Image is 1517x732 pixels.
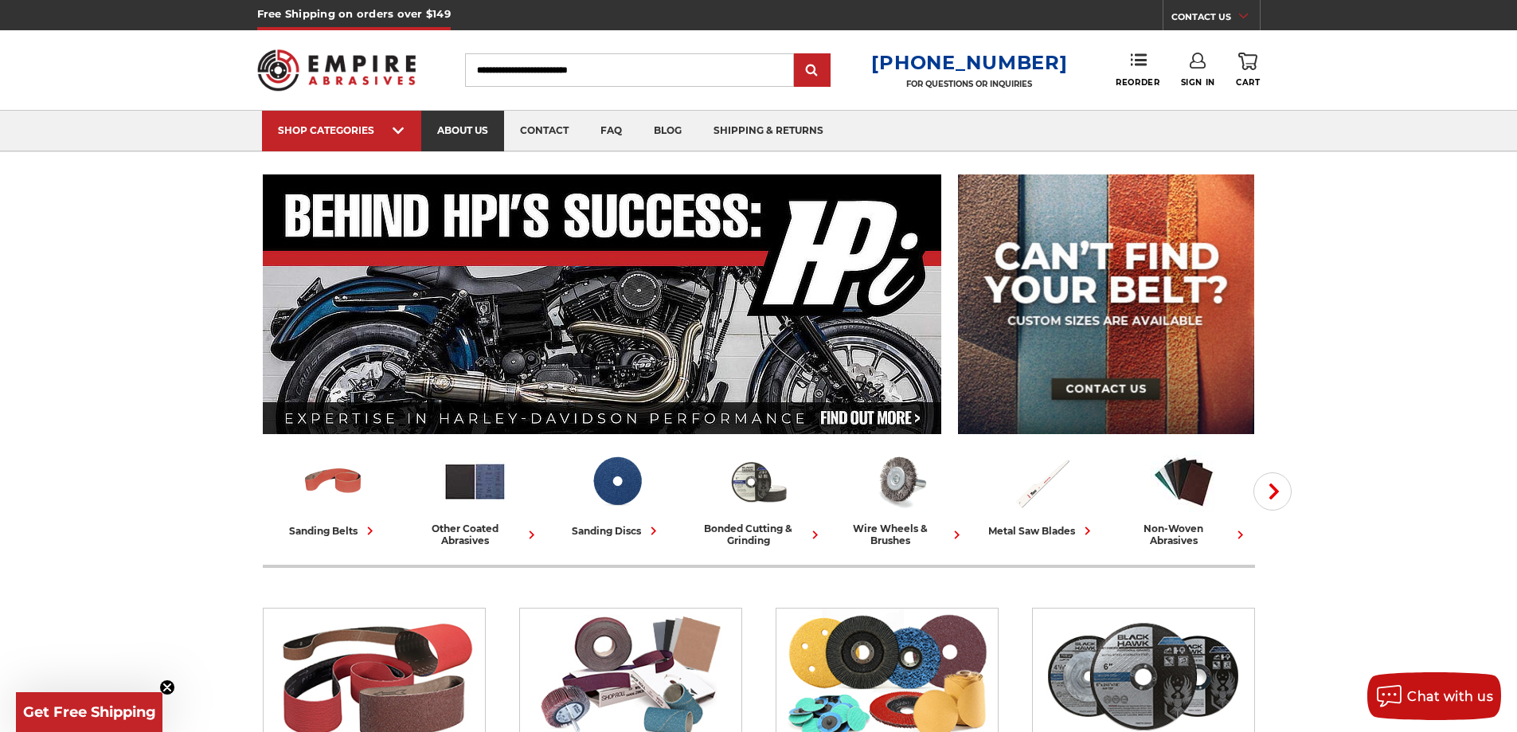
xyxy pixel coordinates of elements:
[263,174,942,434] img: Banner for an interview featuring Horsepower Inc who makes Harley performance upgrades featured o...
[23,703,156,721] span: Get Free Shipping
[1236,77,1260,88] span: Cart
[978,448,1107,539] a: metal saw blades
[278,124,405,136] div: SHOP CATEGORIES
[585,111,638,151] a: faq
[958,174,1254,434] img: promo banner for custom belts.
[300,448,366,515] img: Sanding Belts
[1120,523,1249,546] div: non-woven abrasives
[796,55,828,87] input: Submit
[411,523,540,546] div: other coated abrasives
[725,448,792,515] img: Bonded Cutting & Grinding
[871,51,1067,74] a: [PHONE_NUMBER]
[694,523,823,546] div: bonded cutting & grinding
[504,111,585,151] a: contact
[867,448,933,515] img: Wire Wheels & Brushes
[289,523,378,539] div: sanding belts
[584,448,650,515] img: Sanding Discs
[836,523,965,546] div: wire wheels & brushes
[553,448,682,539] a: sanding discs
[988,523,1096,539] div: metal saw blades
[1171,8,1260,30] a: CONTACT US
[1151,448,1217,515] img: Non-woven Abrasives
[1116,77,1159,88] span: Reorder
[871,79,1067,89] p: FOR QUESTIONS OR INQUIRIES
[269,448,398,539] a: sanding belts
[694,448,823,546] a: bonded cutting & grinding
[1009,448,1075,515] img: Metal Saw Blades
[257,39,416,101] img: Empire Abrasives
[638,111,698,151] a: blog
[1120,448,1249,546] a: non-woven abrasives
[1367,672,1501,720] button: Chat with us
[159,679,175,695] button: Close teaser
[1253,472,1292,511] button: Next
[16,692,162,732] div: Get Free ShippingClose teaser
[1236,53,1260,88] a: Cart
[1116,53,1159,87] a: Reorder
[411,448,540,546] a: other coated abrasives
[836,448,965,546] a: wire wheels & brushes
[1181,77,1215,88] span: Sign In
[442,448,508,515] img: Other Coated Abrasives
[572,523,662,539] div: sanding discs
[698,111,839,151] a: shipping & returns
[421,111,504,151] a: about us
[1407,689,1493,704] span: Chat with us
